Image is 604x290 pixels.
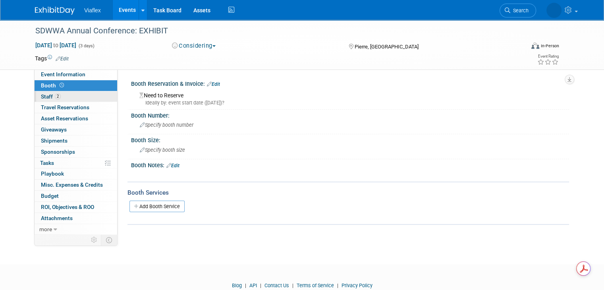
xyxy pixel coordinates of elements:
td: Toggle Event Tabs [101,235,118,245]
div: Booth Notes: [131,159,569,170]
a: Add Booth Service [129,201,185,212]
span: Shipments [41,137,68,144]
a: Search [500,4,536,17]
a: Shipments [35,135,117,146]
div: Booth Services [127,188,569,197]
button: Considering [169,42,219,50]
a: Asset Reservations [35,113,117,124]
span: Specify booth size [140,147,185,153]
span: Specify booth number [140,122,193,128]
span: | [243,282,248,288]
div: Booth Size: [131,134,569,144]
a: more [35,224,117,235]
span: [DATE] [DATE] [35,42,77,49]
a: Booth [35,80,117,91]
a: API [249,282,257,288]
a: Staff2 [35,91,117,102]
img: Format-Inperson.png [531,43,539,49]
img: ExhibitDay [35,7,75,15]
span: Event Information [41,71,85,77]
div: Event Format [482,41,559,53]
span: (3 days) [78,43,95,48]
span: to [52,42,60,48]
span: Booth not reserved yet [58,82,66,88]
a: Giveaways [35,124,117,135]
span: | [290,282,295,288]
span: more [39,226,52,232]
span: Asset Reservations [41,115,88,122]
a: Event Information [35,69,117,80]
a: Edit [207,81,220,87]
div: Ideally by: event start date ([DATE])? [139,99,563,106]
span: | [258,282,263,288]
span: Giveaways [41,126,67,133]
td: Personalize Event Tab Strip [87,235,101,245]
span: Staff [41,93,61,100]
img: Deb Johnson [546,3,562,18]
a: Attachments [35,213,117,224]
span: Attachments [41,215,73,221]
div: Booth Number: [131,110,569,120]
span: Booth [41,82,66,89]
a: Travel Reservations [35,102,117,113]
span: Budget [41,193,59,199]
span: 2 [55,93,61,99]
span: Playbook [41,170,64,177]
div: Event Rating [537,54,559,58]
a: Playbook [35,168,117,179]
a: Edit [166,163,179,168]
a: Privacy Policy [342,282,372,288]
a: Sponsorships [35,147,117,157]
span: Search [510,8,529,14]
div: SDWWA Annual Conference: EXHIBIT [33,24,515,38]
span: Viaflex [84,7,101,14]
span: Sponsorships [41,149,75,155]
div: Booth Reservation & Invoice: [131,78,569,88]
td: Tags [35,54,69,62]
a: Budget [35,191,117,201]
div: Need to Reserve [137,89,563,106]
a: Blog [232,282,242,288]
span: Tasks [40,160,54,166]
a: Contact Us [264,282,289,288]
a: Edit [56,56,69,62]
div: In-Person [540,43,559,49]
span: ROI, Objectives & ROO [41,204,94,210]
a: Tasks [35,158,117,168]
span: Travel Reservations [41,104,89,110]
span: | [335,282,340,288]
span: Pierre, [GEOGRAPHIC_DATA] [355,44,419,50]
a: Misc. Expenses & Credits [35,180,117,190]
span: Misc. Expenses & Credits [41,182,103,188]
a: Terms of Service [297,282,334,288]
a: ROI, Objectives & ROO [35,202,117,213]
